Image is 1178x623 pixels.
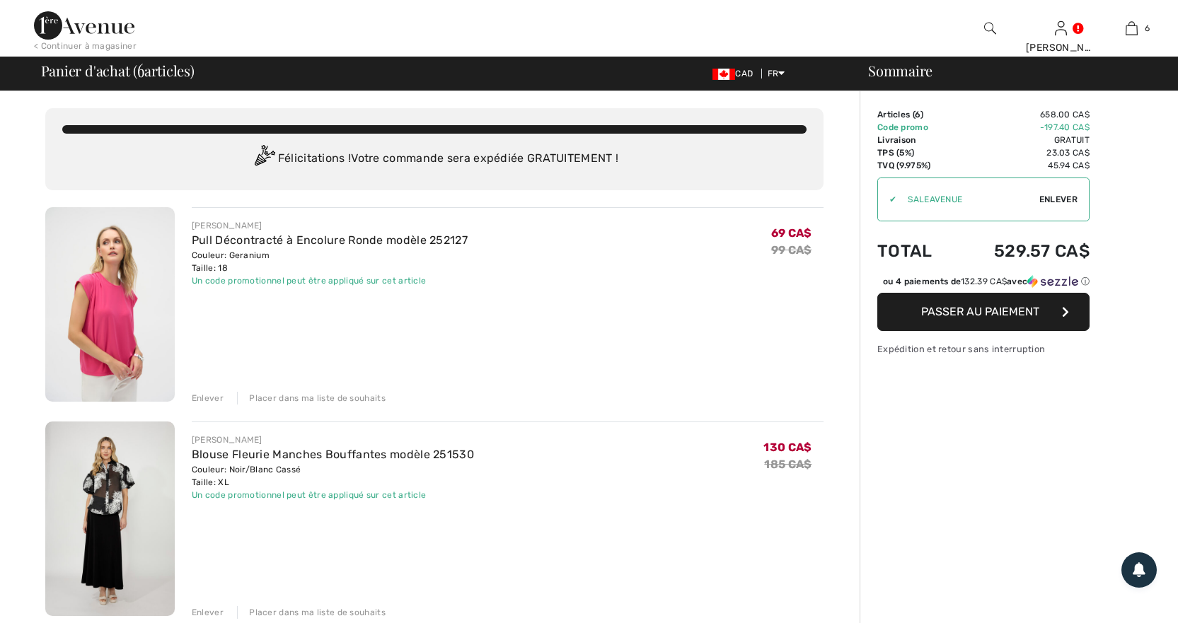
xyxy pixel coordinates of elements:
[877,146,954,159] td: TPS (5%)
[954,227,1090,275] td: 529.57 CA$
[771,243,812,257] s: 99 CA$
[877,159,954,172] td: TVQ (9.975%)
[921,305,1039,318] span: Passer au paiement
[192,606,224,619] div: Enlever
[192,392,224,404] div: Enlever
[34,11,134,40] img: 1ère Avenue
[1055,20,1067,37] img: Mes infos
[192,433,474,446] div: [PERSON_NAME]
[1027,275,1078,288] img: Sezzle
[192,448,474,461] a: Blouse Fleurie Manches Bouffantes modèle 251530
[877,227,954,275] td: Total
[237,606,386,619] div: Placer dans ma liste de souhaits
[192,489,474,501] div: Un code promotionnel peut être appliqué sur cet article
[954,108,1090,121] td: 658.00 CA$
[34,40,137,52] div: < Continuer à magasiner
[192,233,468,247] a: Pull Décontracté à Encolure Ronde modèle 252127
[250,145,278,173] img: Congratulation2.svg
[954,134,1090,146] td: Gratuit
[768,69,785,78] span: FR
[237,392,386,404] div: Placer dans ma liste de souhaits
[41,64,195,78] span: Panier d'achat ( articles)
[878,193,896,206] div: ✔
[1026,40,1095,55] div: [PERSON_NAME]
[763,441,812,454] span: 130 CA$
[1097,20,1166,37] a: 6
[954,121,1090,134] td: -197.40 CA$
[877,275,1090,293] div: ou 4 paiements de132.39 CA$avecSezzle Cliquez pour en savoir plus sur Sezzle
[192,274,468,287] div: Un code promotionnel peut être appliqué sur cet article
[192,249,468,274] div: Couleur: Geranium Taille: 18
[764,458,812,471] s: 185 CA$
[192,463,474,489] div: Couleur: Noir/Blanc Cassé Taille: XL
[877,342,1090,356] div: Expédition et retour sans interruption
[192,219,468,232] div: [PERSON_NAME]
[45,421,175,616] img: Blouse Fleurie Manches Bouffantes modèle 251530
[1145,22,1150,35] span: 6
[915,110,920,120] span: 6
[62,145,807,173] div: Félicitations ! Votre commande sera expédiée GRATUITEMENT !
[877,108,954,121] td: Articles ( )
[984,20,996,37] img: recherche
[954,146,1090,159] td: 23.03 CA$
[954,159,1090,172] td: 45.94 CA$
[712,69,758,78] span: CAD
[1039,193,1078,206] span: Enlever
[851,64,1170,78] div: Sommaire
[896,178,1039,221] input: Code promo
[883,275,1090,288] div: ou 4 paiements de avec
[712,69,735,80] img: Canadian Dollar
[877,121,954,134] td: Code promo
[45,207,175,402] img: Pull Décontracté à Encolure Ronde modèle 252127
[1055,21,1067,35] a: Se connecter
[771,226,812,240] span: 69 CA$
[1126,20,1138,37] img: Mon panier
[137,60,144,78] span: 6
[877,293,1090,331] button: Passer au paiement
[877,134,954,146] td: Livraison
[961,276,1007,286] span: 132.39 CA$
